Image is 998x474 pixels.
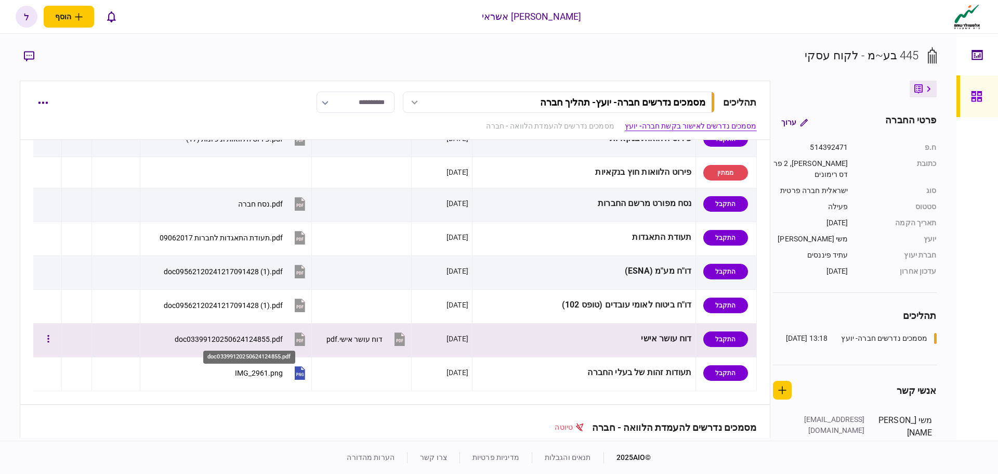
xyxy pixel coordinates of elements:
div: ישראלית חברה פרטית [773,185,848,196]
div: תעודת התאגדות [476,226,692,249]
th: סטטוס [664,437,757,460]
a: מסמכים נדרשים לאישור בקשת חברה- יועץ [625,121,757,132]
div: התקבל [703,230,748,246]
button: ‎⁨תעודת התאגדות לחברות 09062017⁩.pdf [160,226,308,249]
div: נסח מפורט מרשם החברות [476,192,692,215]
button: מסמכים נדרשים חברה- יועץ- תהליך חברה [403,92,715,113]
img: client company logo [952,4,982,30]
div: [EMAIL_ADDRESS][DOMAIN_NAME] [797,414,865,436]
div: סטטוס [859,201,937,212]
div: [DATE] [447,232,468,242]
button: doc09562120241217091428 (1).pdf [164,260,308,283]
div: תאריך הקמה [859,217,937,228]
div: [DATE] [447,367,468,378]
button: doc03399120250624124855.pdf [175,327,308,351]
div: ח.פ [859,142,937,153]
div: [DATE] [447,300,468,310]
button: ‎⁨נסח חברה⁩.pdf [238,192,308,215]
div: 445 בע~מ - לקוח עסקי [805,47,919,64]
th: סיווג אוטומטי [122,437,195,460]
div: פעילה [773,201,848,212]
div: [DATE] [447,334,468,344]
div: doc09562120241217091428 (1).pdf [164,267,283,276]
div: [PERSON_NAME] אשראי [482,10,582,23]
div: תעודות זהות של בעלי החברה [476,361,692,385]
div: משי [PERSON_NAME] [875,414,933,469]
div: doc03399120250624124855.pdf [203,351,295,364]
div: דו"ח ביטוח לאומי עובדים (טופס 102) [476,293,692,317]
div: דוח עושר אישי.pdf [326,335,383,343]
div: פירוט הלוואות חוץ בנקאיות [476,161,692,184]
th: פריט מידע [375,437,664,460]
div: מסמכים נדרשים חברה- יועץ - תהליך חברה [540,97,705,108]
div: התקבל [703,196,748,212]
a: מסמכים נדרשים להעמדת הלוואה - חברה [486,121,614,132]
button: ל [16,6,37,28]
a: מדיניות פרטיות [472,453,519,462]
div: אנשי קשר [897,383,937,398]
div: מסמכים נדרשים חברה- יועץ [841,333,927,344]
button: פתח תפריט להוספת לקוח [44,6,94,28]
div: כתובת [859,158,937,180]
a: צרו קשר [420,453,447,462]
div: משי [PERSON_NAME] [773,234,848,245]
div: doc09562120241217091428 (1).pdf [164,301,283,310]
div: ‎⁨תעודת התאגדות לחברות 09062017⁩.pdf [160,234,283,242]
th: מסמכים שהועלו [195,437,282,460]
div: [DATE] [447,266,468,276]
a: תנאים והגבלות [545,453,591,462]
a: הערות מהדורה [347,453,395,462]
div: דו"ח מע"מ (ESNA) [476,260,692,283]
div: תהליכים [723,95,757,109]
div: [PHONE_NUMBER] [797,436,865,447]
div: [DATE] [773,266,848,277]
div: [DATE] [773,217,848,228]
div: דוח עושר אישי [476,327,692,351]
div: 13:18 [DATE] [786,333,828,344]
div: התקבל [703,331,748,347]
a: מסמכים נדרשים חברה- יועץ13:18 [DATE] [786,333,937,344]
div: ‎⁨נסח חברה⁩.pdf [238,200,283,208]
div: IMG_2961.png [235,369,283,377]
div: [PERSON_NAME], 2 פרדס רימונים [773,158,848,180]
div: 514392471 [773,142,848,153]
th: עדכון אחרון [282,437,375,460]
div: חברת יעוץ [859,250,937,261]
button: ערוך [773,113,816,132]
div: [DATE] [447,198,468,209]
button: doc09562120241217091428 (1).pdf [164,293,308,317]
th: הערות [76,437,122,460]
div: התקבל [703,264,748,279]
div: יועץ [859,234,937,245]
div: © 2025 AIO [603,452,651,463]
button: דוח עושר אישי.pdf [326,327,408,351]
div: טיוטה [555,422,584,433]
div: ממתין [703,165,748,181]
button: פתח רשימת התראות [100,6,122,28]
div: התקבל [703,298,748,313]
div: מסמכים נדרשים להעמדת הלוואה - חברה [584,422,756,433]
div: עתיד פיננסים [773,250,848,261]
div: פרטי החברה [885,113,936,132]
div: התקבל [703,365,748,381]
button: IMG_2961.png [235,361,308,385]
div: [DATE] [447,167,468,177]
div: תהליכים [773,309,937,323]
div: עדכון אחרון [859,266,937,277]
div: doc03399120250624124855.pdf [175,335,283,343]
div: סוג [859,185,937,196]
